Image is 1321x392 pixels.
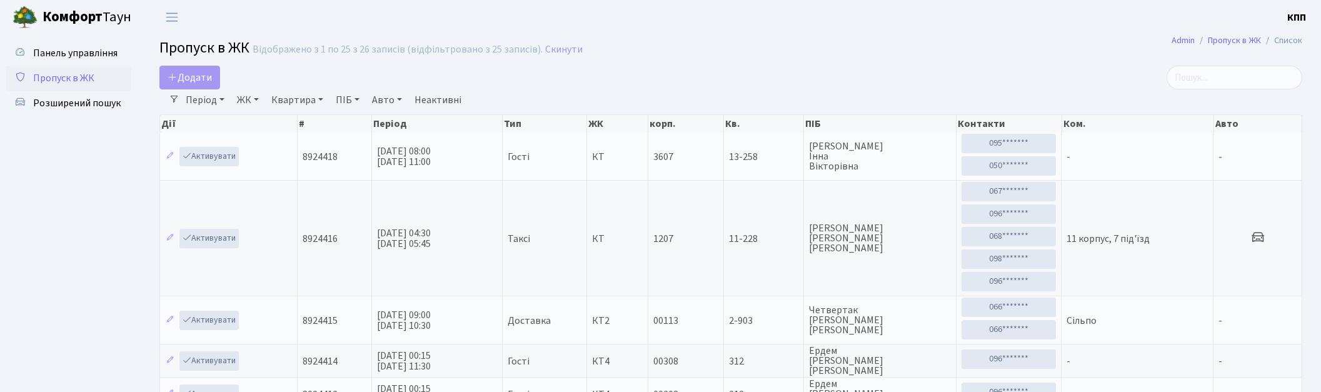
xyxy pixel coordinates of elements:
a: ЖК [232,89,264,111]
span: 312 [729,356,799,366]
span: Гості [508,152,530,162]
span: Розширений пошук [33,96,121,110]
b: Комфорт [43,7,103,27]
th: # [298,115,372,133]
span: - [1218,354,1222,368]
span: Ердем [PERSON_NAME] [PERSON_NAME] [809,346,951,376]
span: 8924414 [303,354,338,368]
th: Ком. [1062,115,1214,133]
span: - [1218,314,1222,328]
a: Активувати [179,229,239,248]
th: Контакти [957,115,1062,133]
span: 1207 [653,232,673,246]
span: [DATE] 09:00 [DATE] 10:30 [377,308,431,333]
span: - [1067,150,1070,164]
a: Активувати [179,351,239,371]
th: корп. [648,115,724,133]
span: Сільпо [1067,314,1097,328]
b: КПП [1287,11,1306,24]
span: Пропуск в ЖК [159,37,249,59]
span: Четвертак [PERSON_NAME] [PERSON_NAME] [809,305,951,335]
span: Гості [508,356,530,366]
span: 3607 [653,150,673,164]
span: Пропуск в ЖК [33,71,94,85]
a: Активувати [179,147,239,166]
th: ЖК [587,115,648,133]
span: 8924416 [303,232,338,246]
a: Розширений пошук [6,91,131,116]
span: Таксі [508,234,530,244]
span: 8924418 [303,150,338,164]
th: Тип [503,115,587,133]
th: Дії [160,115,298,133]
span: КТ2 [592,316,643,326]
span: [PERSON_NAME] Інна Вікторівна [809,141,951,171]
span: 13-258 [729,152,799,162]
span: 8924415 [303,314,338,328]
nav: breadcrumb [1153,28,1321,54]
span: Панель управління [33,46,118,60]
th: Авто [1214,115,1303,133]
span: 11 корпус, 7 під'їзд [1067,232,1150,246]
a: КПП [1287,10,1306,25]
input: Пошук... [1167,66,1302,89]
div: Відображено з 1 по 25 з 26 записів (відфільтровано з 25 записів). [253,44,543,56]
a: Період [181,89,229,111]
a: Активувати [179,311,239,330]
span: 00113 [653,314,678,328]
a: Авто [367,89,407,111]
th: Кв. [724,115,805,133]
span: Таун [43,7,131,28]
th: Період [372,115,503,133]
a: ПІБ [331,89,364,111]
img: logo.png [13,5,38,30]
span: - [1067,354,1070,368]
a: Admin [1172,34,1195,47]
a: Пропуск в ЖК [1208,34,1261,47]
span: [DATE] 08:00 [DATE] 11:00 [377,144,431,169]
a: Квартира [266,89,328,111]
span: Доставка [508,316,551,326]
span: 00308 [653,354,678,368]
a: Скинути [545,44,583,56]
button: Переключити навігацію [156,7,188,28]
span: - [1218,150,1222,164]
a: Панель управління [6,41,131,66]
span: КТ4 [592,356,643,366]
li: Список [1261,34,1302,48]
th: ПІБ [804,115,957,133]
a: Неактивні [409,89,466,111]
span: КТ [592,152,643,162]
a: Додати [159,66,220,89]
span: 11-228 [729,234,799,244]
span: [DATE] 04:30 [DATE] 05:45 [377,226,431,251]
span: [DATE] 00:15 [DATE] 11:30 [377,349,431,373]
span: КТ [592,234,643,244]
a: Пропуск в ЖК [6,66,131,91]
span: Додати [168,71,212,84]
span: [PERSON_NAME] [PERSON_NAME] [PERSON_NAME] [809,223,951,253]
span: 2-903 [729,316,799,326]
